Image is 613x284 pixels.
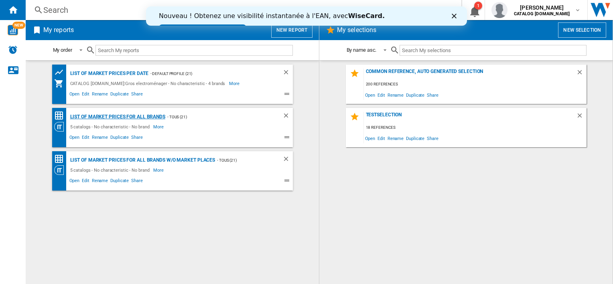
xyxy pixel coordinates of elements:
div: CATALOG [DOMAIN_NAME]:Gros electroménager - No characteristic - 4 brands [68,79,229,88]
span: Share [426,89,440,100]
span: More [229,79,241,88]
span: Open [364,89,377,100]
span: Edit [81,90,91,100]
input: Search My reports [95,45,293,56]
div: Price Matrix [54,111,68,121]
div: testselection [364,112,576,123]
div: 5 catalogs - No characteristic - No brand [68,122,154,132]
span: Rename [386,89,405,100]
h2: My reports [42,22,75,38]
div: - TOUS (21) [165,112,266,122]
b: CATALOG [DOMAIN_NAME] [514,11,570,16]
span: Duplicate [109,134,130,143]
span: More [153,165,165,175]
div: Delete [576,112,587,123]
div: Delete [282,155,293,165]
div: - TOUS (21) [215,155,266,165]
span: Open [68,90,81,100]
iframe: Intercom live chat banner [146,6,467,26]
div: Delete [282,112,293,122]
span: Open [68,134,81,143]
div: 18 references [364,123,587,133]
div: Product prices grid [54,67,68,77]
div: Category View [54,165,68,175]
input: Search My selections [400,45,586,56]
span: Rename [386,133,405,144]
span: More [153,122,165,132]
span: Open [68,177,81,187]
div: Delete [576,69,587,79]
span: Rename [91,90,109,100]
img: profile.jpg [491,2,507,18]
span: Duplicate [109,177,130,187]
span: NEW [12,22,25,29]
span: Rename [91,134,109,143]
span: Edit [81,177,91,187]
div: Close [306,7,314,12]
div: List of market prices for all brands [68,112,165,122]
div: Price Matrix [54,154,68,164]
span: Edit [376,89,386,100]
span: Rename [91,177,109,187]
span: Open [364,133,377,144]
a: Essayez dès maintenant ! [13,18,100,28]
span: Edit [376,133,386,144]
div: Delete [282,69,293,79]
span: Share [130,90,144,100]
span: [PERSON_NAME] [514,4,570,12]
h2: My selections [335,22,378,38]
span: Share [130,134,144,143]
span: Edit [81,134,91,143]
div: 5 catalogs - No characteristic - No brand [68,165,154,175]
div: List of market prices for all brands w/o Market places [68,155,215,165]
div: Category View [54,122,68,132]
button: New report [271,22,313,38]
div: Common reference, auto generated selection [364,69,576,79]
span: Duplicate [405,89,426,100]
span: Share [130,177,144,187]
button: New selection [558,22,606,38]
div: - Default profile (21) [148,69,266,79]
div: By name asc. [347,47,377,53]
span: Duplicate [109,90,130,100]
span: Share [426,133,440,144]
span: Duplicate [405,133,426,144]
div: My order [53,47,72,53]
img: alerts-logo.svg [8,45,18,55]
div: 1 [474,2,482,10]
div: 200 references [364,79,587,89]
img: wise-card.svg [8,25,18,35]
div: Search [43,4,440,16]
div: List of market prices per date [68,69,148,79]
div: My Assortment [54,79,68,88]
